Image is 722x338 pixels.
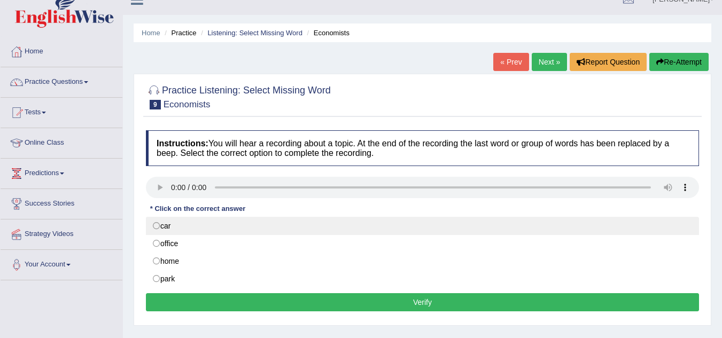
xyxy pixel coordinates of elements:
[146,203,250,214] div: * Click on the correct answer
[305,28,350,38] li: Economists
[1,250,122,277] a: Your Account
[142,29,160,37] a: Home
[1,67,122,94] a: Practice Questions
[493,53,529,71] a: « Prev
[1,159,122,185] a: Predictions
[570,53,647,71] button: Report Question
[146,217,699,235] label: car
[532,53,567,71] a: Next »
[649,53,709,71] button: Re-Attempt
[207,29,302,37] a: Listening: Select Missing Word
[1,98,122,124] a: Tests
[146,83,331,109] h2: Practice Listening: Select Missing Word
[1,128,122,155] a: Online Class
[150,100,161,109] span: 9
[1,189,122,216] a: Success Stories
[146,293,699,311] button: Verify
[157,139,208,148] b: Instructions:
[146,252,699,270] label: home
[1,219,122,246] a: Strategy Videos
[146,270,699,288] label: park
[164,99,211,109] small: Economists
[146,234,699,253] label: office
[1,37,122,64] a: Home
[162,28,196,38] li: Practice
[146,130,699,166] h4: You will hear a recording about a topic. At the end of the recording the last word or group of wo...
